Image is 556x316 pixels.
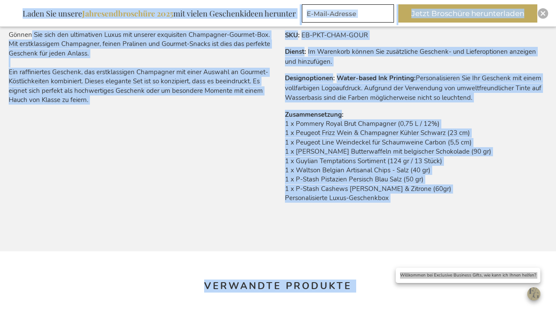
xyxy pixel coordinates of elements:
div: Laden Sie unsere mit vielen Geschenkideen herunter [19,4,300,23]
b: Jahresendbroschüre 2025 [82,8,173,19]
td: 1 x Pommery Royal Brut Champagner (0,75 L / 12%) 1 x Peugeot Frizz Wein & Champagner Kühler Schwa... [285,119,547,207]
strong: Verwandte Produkte [204,280,352,293]
div: Gönnen Sie sich den ultimativen Luxus mit unserer exquisiten Champagner-Gourmet-Box. Mit erstklas... [9,30,271,105]
input: E-Mail-Adresse [302,4,394,23]
div: Close [538,8,548,19]
strong: Water-based Ink Printing: [337,74,416,82]
img: Close [540,11,546,16]
button: Jetzt Broschüre herunterladen [398,4,537,23]
form: marketing offers and promotions [302,4,397,25]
